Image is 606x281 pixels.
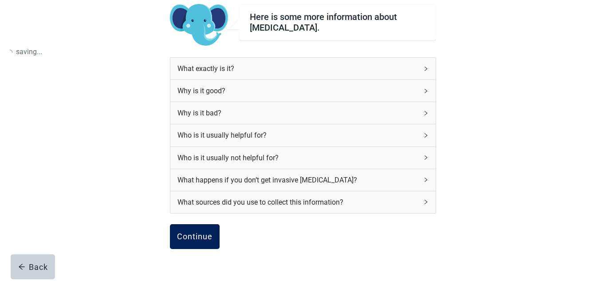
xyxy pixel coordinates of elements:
[177,152,418,163] div: Who is it usually not helpful for?
[423,177,429,182] span: right
[170,147,436,169] div: Who is it usually not helpful for?
[170,58,436,79] div: What exactly is it?
[11,254,55,279] button: arrow-leftBack
[423,66,429,71] span: right
[177,197,418,208] div: What sources did you use to collect this information?
[170,169,436,191] div: What happens if you don’t get invasive [MEDICAL_DATA]?
[170,124,436,146] div: Who is it usually helpful for?
[250,12,425,33] div: Here is some more information about [MEDICAL_DATA].
[7,50,12,55] span: loading
[170,191,436,213] div: What sources did you use to collect this information?
[170,4,228,47] img: Koda Elephant
[170,224,220,249] button: Continue
[177,232,212,241] div: Continue
[177,85,418,96] div: Why is it good?
[423,111,429,116] span: right
[18,262,48,271] div: Back
[423,155,429,160] span: right
[177,174,418,186] div: What happens if you don’t get invasive [MEDICAL_DATA]?
[423,88,429,94] span: right
[177,63,418,74] div: What exactly is it?
[177,130,418,141] div: Who is it usually helpful for?
[7,46,42,57] p: saving ...
[423,199,429,205] span: right
[170,80,436,102] div: Why is it good?
[170,102,436,124] div: Why is it bad?
[177,107,418,119] div: Why is it bad?
[423,133,429,138] span: right
[18,263,25,270] span: arrow-left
